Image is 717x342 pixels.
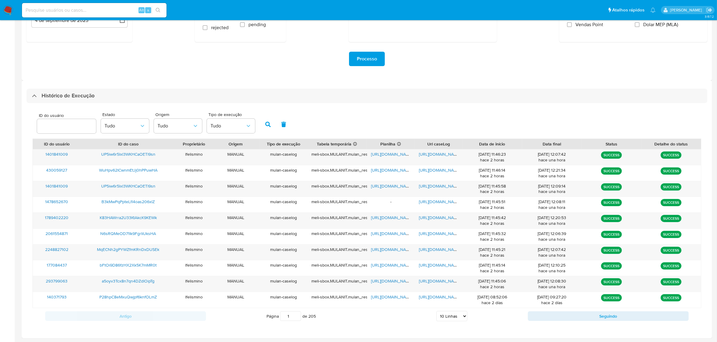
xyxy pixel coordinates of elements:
[650,8,656,13] a: Notificações
[139,7,144,13] span: Alt
[147,7,149,13] span: s
[706,7,712,13] a: Sair
[612,7,644,13] span: Atalhos rápidos
[22,6,167,14] input: Pesquise usuários ou casos...
[152,6,164,14] button: search-icon
[670,7,704,13] p: laisa.felismino@mercadolivre.com
[705,14,714,19] span: 3.157.2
